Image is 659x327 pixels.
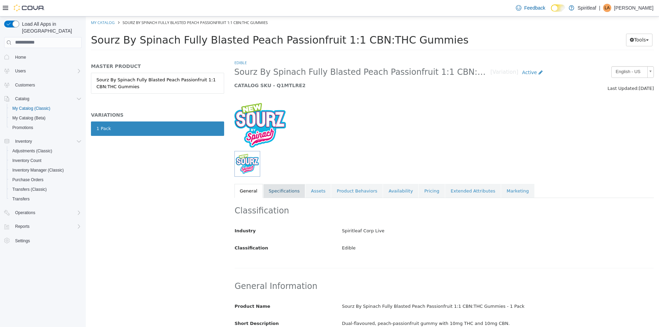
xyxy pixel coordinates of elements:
span: Inventory Manager (Classic) [12,167,64,173]
a: Inventory Count [10,156,44,165]
span: Inventory [12,137,82,145]
button: Catalog [12,95,32,103]
a: General [149,167,177,182]
button: Users [1,66,84,76]
span: Transfers (Classic) [10,185,82,194]
span: Purchase Orders [12,177,44,183]
span: Transfers [12,196,30,202]
button: Operations [1,208,84,218]
div: Lucas A [603,4,611,12]
button: Settings [1,235,84,245]
button: Inventory [12,137,35,145]
span: Classification [149,229,183,234]
span: My Catalog (Beta) [12,115,46,121]
span: Sourz By Spinach Fully Blasted Peach Passionfruit 1:1 CBN:THC Gummies [37,3,182,9]
button: Inventory Count [7,156,84,165]
span: Inventory [15,139,32,144]
span: Users [12,67,82,75]
span: Sourz By Spinach Fully Blasted Peach Passionfruit 1:1 CBN:THC Gummies [5,17,383,30]
div: Spiritleaf Corp Live [251,209,573,221]
span: Last Updated: [522,69,553,74]
a: My Catalog [5,3,29,9]
span: [DATE] [553,69,568,74]
p: [PERSON_NAME] [614,4,654,12]
span: Short Description [149,304,193,310]
a: Edible [149,44,161,49]
span: English - US [526,50,559,61]
h2: Classification [149,189,568,200]
span: Feedback [524,4,545,11]
a: Availability [297,167,333,182]
h5: VARIATIONS [5,95,138,102]
div: Sourz By Spinach Fully Blasted Peach Passionfruit 1:1 CBN:THC Gummies - 1 Pack [251,284,573,296]
span: Home [12,53,82,61]
a: Product Behaviors [245,167,297,182]
span: My Catalog (Classic) [12,106,50,111]
span: Promotions [12,125,33,130]
button: Adjustments (Classic) [7,146,84,156]
button: Catalog [1,94,84,104]
button: Home [1,52,84,62]
span: Inventory Count [12,158,42,163]
button: Promotions [7,123,84,132]
button: Transfers (Classic) [7,185,84,194]
span: LA [605,4,610,12]
span: My Catalog (Beta) [10,114,82,122]
span: Catalog [12,95,82,103]
span: Users [15,68,26,74]
button: Operations [12,209,38,217]
a: Promotions [10,124,36,132]
button: Inventory Manager (Classic) [7,165,84,175]
a: Transfers [10,195,32,203]
span: Inventory Manager (Classic) [10,166,82,174]
span: Catalog [15,96,29,102]
span: Sourz By Spinach Fully Blasted Peach Passionfruit 1:1 CBN:THC Gummies - 1 Pack [149,50,405,61]
span: Industry [149,212,170,217]
button: Users [12,67,28,75]
a: Inventory Manager (Classic) [10,166,67,174]
img: 150 [149,83,200,135]
a: Marketing [415,167,449,182]
a: Assets [220,167,245,182]
a: Purchase Orders [10,176,46,184]
p: | [599,4,600,12]
span: Adjustments (Classic) [12,148,52,154]
a: Home [12,53,29,61]
button: Customers [1,80,84,90]
a: Settings [12,237,33,245]
div: 1 Pack [11,109,25,116]
nav: Complex example [4,49,82,264]
button: Reports [12,222,32,231]
span: Settings [15,238,30,244]
button: Tools [540,17,567,30]
span: Operations [15,210,35,215]
a: Transfers (Classic) [10,185,49,194]
a: Adjustments (Classic) [10,147,55,155]
button: My Catalog (Beta) [7,113,84,123]
span: Product Name [149,287,185,292]
small: [Variation] [405,53,432,59]
a: Feedback [513,1,548,15]
span: Settings [12,236,82,245]
span: Adjustments (Classic) [10,147,82,155]
span: Active [436,53,451,59]
span: Purchase Orders [10,176,82,184]
a: Customers [12,81,38,89]
a: English - US [525,50,568,61]
span: My Catalog (Classic) [10,104,82,113]
div: Dual-flavoured, peach-passionfruit gummy with 10mg THC and 10mg CBN. [251,301,573,313]
a: Specifications [177,167,219,182]
div: Edible [251,226,573,238]
p: Spiritleaf [578,4,596,12]
span: Customers [15,82,35,88]
span: Transfers [10,195,82,203]
span: Inventory Count [10,156,82,165]
span: Reports [12,222,82,231]
button: Inventory [1,137,84,146]
a: Extended Attributes [359,167,415,182]
h5: MASTER PRODUCT [5,47,138,53]
a: Sourz By Spinach Fully Blasted Peach Passionfruit 1:1 CBN:THC Gummies [5,56,138,77]
span: Transfers (Classic) [12,187,47,192]
img: Cova [14,4,45,11]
